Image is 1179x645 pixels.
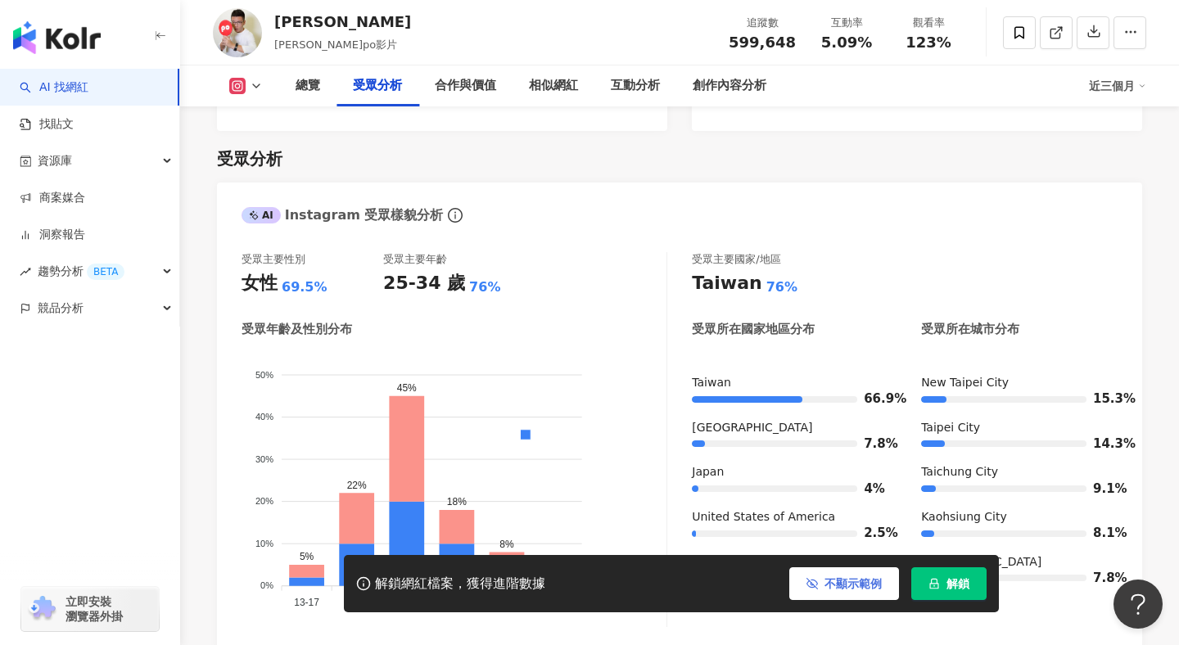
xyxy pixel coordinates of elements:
[1093,483,1118,495] span: 9.1%
[946,577,969,590] span: 解鎖
[692,252,780,267] div: 受眾主要國家/地區
[789,567,899,600] button: 不顯示範例
[38,253,124,290] span: 趨勢分析
[274,38,397,51] span: [PERSON_NAME]po影片
[815,15,878,31] div: 互動率
[87,264,124,280] div: BETA
[20,227,85,243] a: 洞察報告
[255,497,273,507] tspan: 20%
[65,594,123,624] span: 立即安裝 瀏覽器外掛
[213,8,262,57] img: KOL Avatar
[255,454,273,464] tspan: 30%
[906,34,951,51] span: 123%
[864,527,888,539] span: 2.5%
[20,116,74,133] a: 找貼文
[921,375,1118,391] div: New Taipei City
[381,500,413,512] span: 男性
[383,252,447,267] div: 受眾主要年齡
[921,420,1118,436] div: Taipei City
[921,554,1118,571] div: [GEOGRAPHIC_DATA]
[1093,393,1118,405] span: 15.3%
[693,76,766,96] div: 創作內容分析
[353,76,402,96] div: 受眾分析
[692,509,888,525] div: United States of America
[469,278,500,296] div: 76%
[821,34,872,51] span: 5.09%
[38,290,84,327] span: 競品分析
[242,206,443,224] div: Instagram 受眾樣貌分析
[928,578,940,589] span: lock
[255,539,273,548] tspan: 10%
[20,79,88,96] a: searchAI 找網紅
[864,438,888,450] span: 7.8%
[921,464,1118,480] div: Taichung City
[897,15,960,31] div: 觀看率
[242,207,281,223] div: AI
[692,554,888,571] div: Malaysia
[255,370,273,380] tspan: 50%
[242,321,352,338] div: 受眾年齡及性別分布
[217,147,282,170] div: 受眾分析
[766,278,797,296] div: 76%
[692,375,888,391] div: Taiwan
[296,76,320,96] div: 總覽
[921,321,1019,338] div: 受眾所在城市分布
[824,577,882,590] span: 不顯示範例
[26,596,58,622] img: chrome extension
[529,76,578,96] div: 相似網紅
[20,190,85,206] a: 商案媒合
[611,76,660,96] div: 互動分析
[255,412,273,422] tspan: 40%
[21,587,159,631] a: chrome extension立即安裝 瀏覽器外掛
[864,483,888,495] span: 4%
[242,271,278,296] div: 女性
[13,21,101,54] img: logo
[1093,527,1118,539] span: 8.1%
[692,464,888,480] div: Japan
[692,321,815,338] div: 受眾所在國家地區分布
[692,271,761,296] div: Taiwan
[38,142,72,179] span: 資源庫
[864,393,888,405] span: 66.9%
[911,567,987,600] button: 解鎖
[1089,73,1146,99] div: 近三個月
[921,509,1118,525] div: Kaohsiung City
[729,15,796,31] div: 追蹤數
[692,420,888,436] div: [GEOGRAPHIC_DATA]
[20,266,31,277] span: rise
[282,278,327,296] div: 69.5%
[435,76,496,96] div: 合作與價值
[1093,438,1118,450] span: 14.3%
[375,575,545,593] div: 解鎖網紅檔案，獲得進階數據
[383,271,465,296] div: 25-34 歲
[242,252,305,267] div: 受眾主要性別
[274,11,411,32] div: [PERSON_NAME]
[445,205,465,225] span: info-circle
[729,34,796,51] span: 599,648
